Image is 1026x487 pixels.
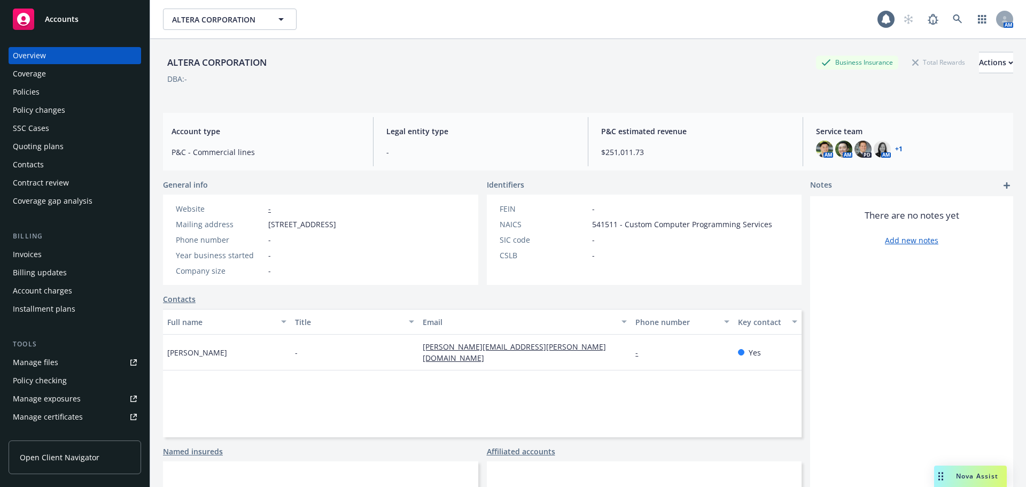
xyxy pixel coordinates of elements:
span: Yes [749,347,761,358]
span: - [295,347,298,358]
div: Year business started [176,250,264,261]
div: Tools [9,339,141,350]
div: SSC Cases [13,120,49,137]
a: Overview [9,47,141,64]
div: Billing updates [13,264,67,281]
div: Manage exposures [13,390,81,407]
span: $251,011.73 [601,146,790,158]
a: - [268,204,271,214]
a: Start snowing [898,9,919,30]
a: Manage certificates [9,408,141,426]
a: [PERSON_NAME][EMAIL_ADDRESS][PERSON_NAME][DOMAIN_NAME] [423,342,606,363]
div: Title [295,316,402,328]
a: add [1000,179,1013,192]
button: Title [291,309,418,335]
a: Billing updates [9,264,141,281]
span: Accounts [45,15,79,24]
div: Manage files [13,354,58,371]
a: Quoting plans [9,138,141,155]
span: There are no notes yet [865,209,959,222]
div: Quoting plans [13,138,64,155]
div: Key contact [738,316,786,328]
div: Overview [13,47,46,64]
a: Contacts [9,156,141,173]
a: Switch app [971,9,993,30]
a: Policies [9,83,141,101]
a: Manage exposures [9,390,141,407]
div: Website [176,203,264,214]
div: Business Insurance [816,56,898,69]
span: Open Client Navigator [20,452,99,463]
button: Full name [163,309,291,335]
div: Contract review [13,174,69,191]
button: Actions [979,52,1013,73]
span: - [268,250,271,261]
div: Coverage [13,65,46,82]
span: Legal entity type [386,126,575,137]
div: Coverage gap analysis [13,192,92,210]
a: - [635,347,647,358]
a: Report a Bug [922,9,944,30]
span: P&C estimated revenue [601,126,790,137]
span: - [592,250,595,261]
a: Add new notes [885,235,938,246]
span: Notes [810,179,832,192]
span: - [268,265,271,276]
div: Policy checking [13,372,67,389]
div: Mailing address [176,219,264,230]
a: Coverage gap analysis [9,192,141,210]
div: Total Rewards [907,56,970,69]
button: Phone number [631,309,733,335]
a: Affiliated accounts [487,446,555,457]
span: - [592,234,595,245]
span: - [268,234,271,245]
span: 541511 - Custom Computer Programming Services [592,219,772,230]
div: CSLB [500,250,588,261]
button: ALTERA CORPORATION [163,9,297,30]
img: photo [854,141,872,158]
span: - [592,203,595,214]
div: Company size [176,265,264,276]
div: Policy changes [13,102,65,119]
div: DBA: - [167,73,187,84]
div: Billing [9,231,141,242]
div: Full name [167,316,275,328]
img: photo [835,141,852,158]
span: Account type [172,126,360,137]
span: Service team [816,126,1005,137]
a: Contacts [163,293,196,305]
button: Key contact [734,309,802,335]
a: Manage files [9,354,141,371]
a: Policy changes [9,102,141,119]
button: Email [418,309,631,335]
span: Identifiers [487,179,524,190]
div: Phone number [176,234,264,245]
a: Contract review [9,174,141,191]
div: Installment plans [13,300,75,318]
span: P&C - Commercial lines [172,146,360,158]
span: [PERSON_NAME] [167,347,227,358]
span: Nova Assist [956,471,998,481]
span: [STREET_ADDRESS] [268,219,336,230]
div: SIC code [500,234,588,245]
a: Coverage [9,65,141,82]
img: photo [874,141,891,158]
a: Manage claims [9,427,141,444]
a: Named insureds [163,446,223,457]
div: FEIN [500,203,588,214]
a: Accounts [9,4,141,34]
div: Phone number [635,316,717,328]
a: SSC Cases [9,120,141,137]
div: Manage claims [13,427,67,444]
div: Invoices [13,246,42,263]
span: - [386,146,575,158]
button: Nova Assist [934,466,1007,487]
a: Search [947,9,968,30]
img: photo [816,141,833,158]
span: General info [163,179,208,190]
a: Installment plans [9,300,141,318]
div: NAICS [500,219,588,230]
div: Drag to move [934,466,947,487]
